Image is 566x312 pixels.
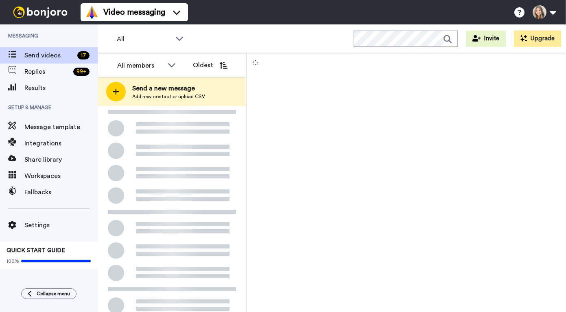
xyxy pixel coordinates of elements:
[24,51,74,60] span: Send videos
[21,288,76,299] button: Collapse menu
[132,93,205,100] span: Add new contact or upload CSV
[7,258,19,264] span: 100%
[24,187,98,197] span: Fallbacks
[466,31,506,47] button: Invite
[7,248,65,253] span: QUICK START GUIDE
[73,68,90,76] div: 99 +
[24,122,98,132] span: Message template
[132,83,205,93] span: Send a new message
[117,61,164,70] div: All members
[24,220,98,230] span: Settings
[85,6,98,19] img: vm-color.svg
[24,138,98,148] span: Integrations
[24,67,70,77] span: Replies
[514,31,561,47] button: Upgrade
[24,83,98,93] span: Results
[117,34,171,44] span: All
[24,155,98,165] span: Share library
[103,7,165,18] span: Video messaging
[10,7,71,18] img: bj-logo-header-white.svg
[37,290,70,297] span: Collapse menu
[187,57,234,73] button: Oldest
[77,51,90,59] div: 17
[24,171,98,181] span: Workspaces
